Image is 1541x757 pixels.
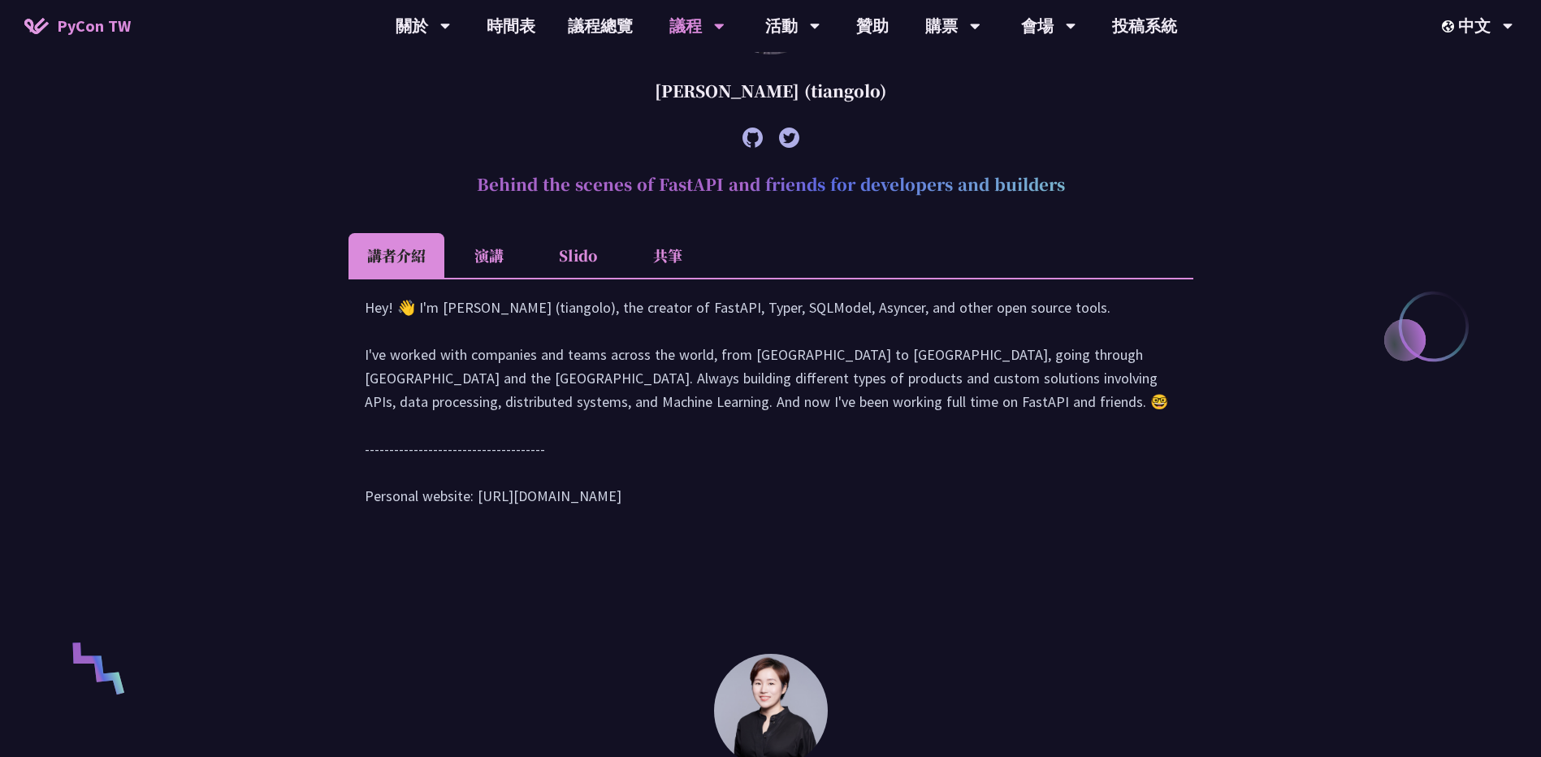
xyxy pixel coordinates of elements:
div: [PERSON_NAME] (tiangolo) [348,67,1193,115]
li: 講者介紹 [348,233,444,278]
a: PyCon TW [8,6,147,46]
li: Slido [534,233,623,278]
div: Hey! 👋 I'm [PERSON_NAME] (tiangolo), the creator of FastAPI, Typer, SQLModel, Asyncer, and other ... [365,296,1177,524]
li: 演講 [444,233,534,278]
span: PyCon TW [57,14,131,38]
img: Home icon of PyCon TW 2025 [24,18,49,34]
li: 共筆 [623,233,712,278]
h2: Behind the scenes of FastAPI and friends for developers and builders [348,160,1193,209]
img: Locale Icon [1442,20,1458,32]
